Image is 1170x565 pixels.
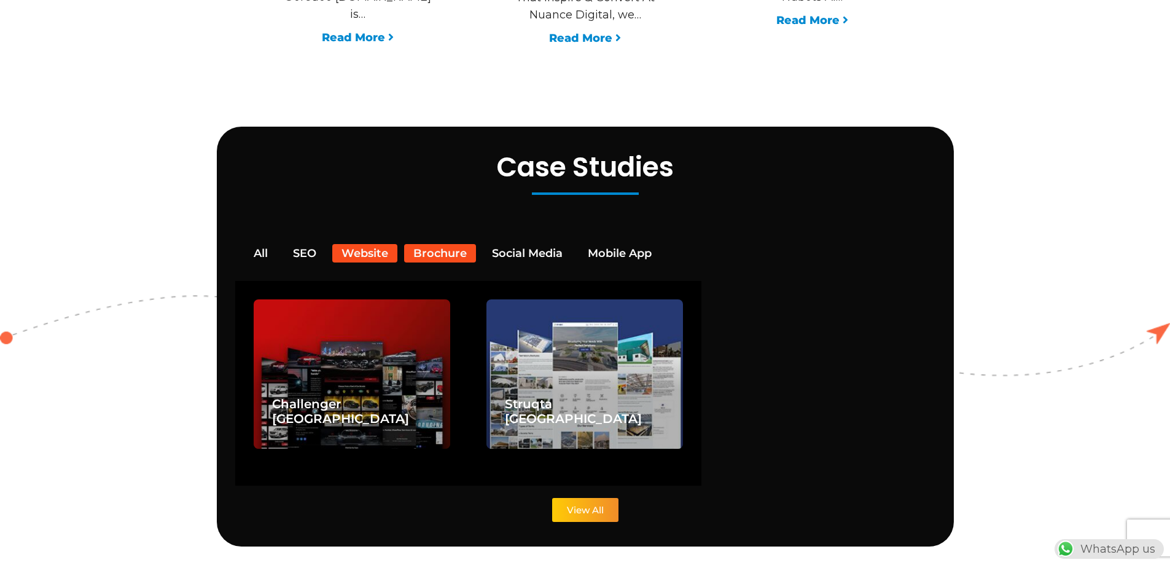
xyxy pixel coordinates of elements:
[244,244,277,263] button: All
[322,29,394,46] a: Read More
[404,244,476,263] button: Brochure
[567,505,604,515] span: View All
[284,244,326,263] button: SEO
[505,397,642,426] a: Struqta [GEOGRAPHIC_DATA]
[552,498,618,522] a: View All
[229,151,942,184] h2: Case Studies
[272,397,409,426] a: Challenger [GEOGRAPHIC_DATA]
[483,244,572,263] button: Social Media
[776,12,848,29] a: Read More
[1055,539,1164,559] div: WhatsApp us
[549,30,621,47] a: Read More
[332,244,397,263] button: Website
[1055,542,1164,556] a: WhatsAppWhatsApp us
[1056,539,1075,559] img: WhatsApp
[579,244,661,263] button: Mobile App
